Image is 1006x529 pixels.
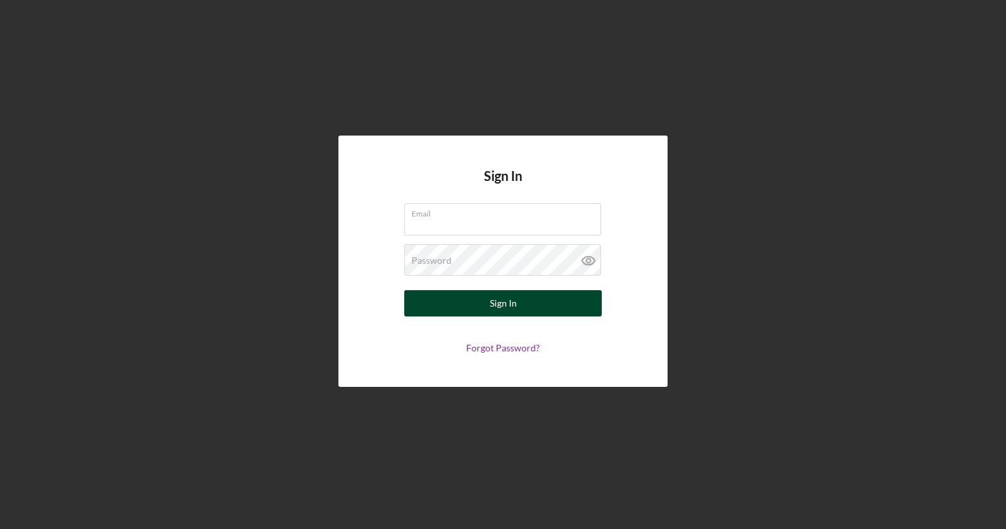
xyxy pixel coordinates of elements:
[411,255,452,266] label: Password
[466,342,540,353] a: Forgot Password?
[484,168,522,203] h4: Sign In
[490,290,517,316] div: Sign In
[411,204,601,218] label: Email
[404,290,602,316] button: Sign In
